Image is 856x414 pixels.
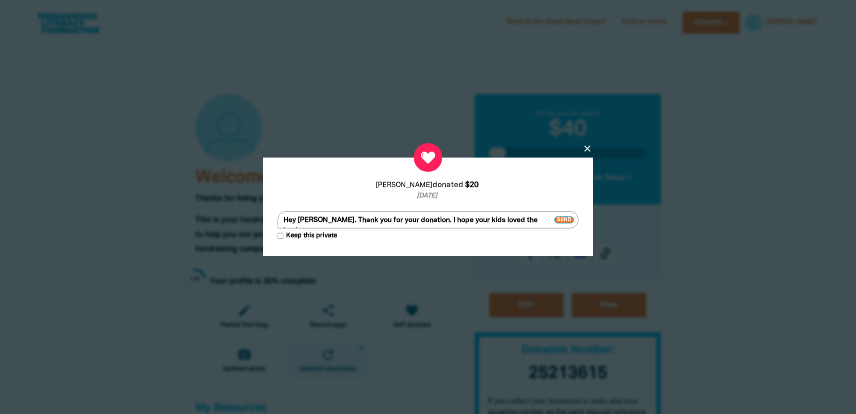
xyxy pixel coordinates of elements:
span: Send [554,216,574,224]
em: $20 [465,181,479,189]
span: donated [432,181,463,189]
label: Keep this private [278,231,337,241]
span: Keep this private [283,231,337,241]
em: [PERSON_NAME] [376,182,432,189]
p: [DATE] [278,191,577,201]
input: Keep this private [278,233,283,239]
textarea: Hey [PERSON_NAME]. Thank you for your donation. I hope your kids loved the books. [278,211,578,229]
button: Send [554,211,578,229]
button: close [582,143,593,154]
